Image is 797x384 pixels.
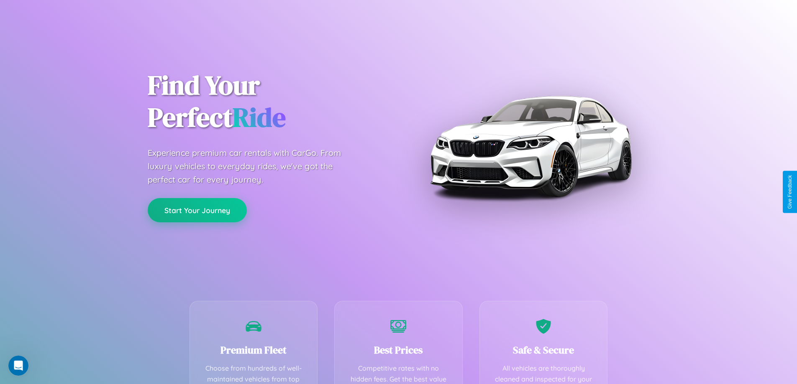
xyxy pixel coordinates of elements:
h1: Find Your Perfect [148,69,386,134]
h3: Premium Fleet [202,343,305,357]
p: Experience premium car rentals with CarGo. From luxury vehicles to everyday rides, we've got the ... [148,146,357,186]
button: Start Your Journey [148,198,247,222]
span: Ride [233,99,286,135]
h3: Safe & Secure [492,343,595,357]
h3: Best Prices [347,343,450,357]
div: Give Feedback [787,175,793,209]
img: Premium BMW car rental vehicle [426,42,635,251]
iframe: Intercom live chat [8,356,28,376]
